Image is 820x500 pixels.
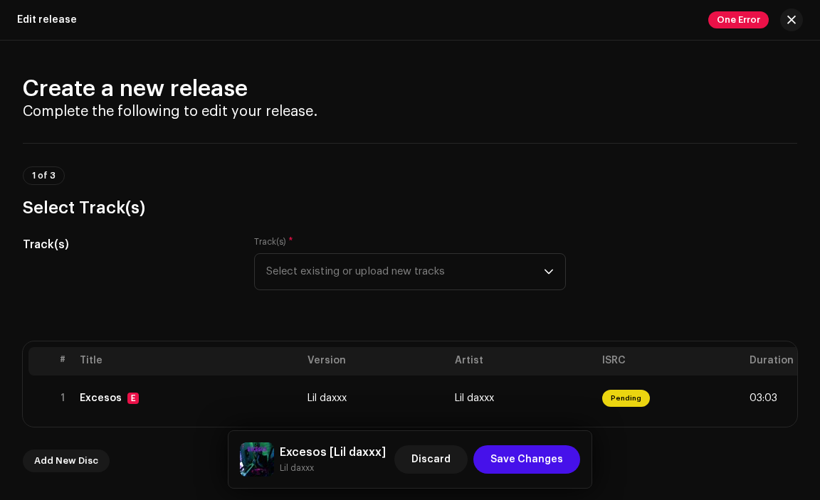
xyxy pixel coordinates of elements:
div: dropdown trigger [544,254,554,289]
h5: Excesos [Lil daxxx] [280,444,386,461]
span: Pending [602,390,650,407]
img: 6fa8640a-de02-466e-9566-7812493d1568 [240,442,274,477]
th: Title [74,347,302,376]
label: Track(s) [254,236,293,248]
span: Save Changes [490,445,563,474]
h5: Track(s) [23,236,231,253]
button: Discard [394,445,468,474]
h2: Create a new release [23,75,797,103]
span: 03:03 [750,393,777,404]
button: Save Changes [473,445,580,474]
h3: Select Track(s) [23,196,797,219]
h4: Complete the following to edit your release. [23,103,797,120]
span: Lil daxxx [455,393,494,403]
span: Discard [411,445,451,474]
th: ISRC [596,347,744,376]
th: Artist [449,347,596,376]
th: Version [302,347,449,376]
small: Excesos [Lil daxxx] [280,461,386,475]
span: Select existing or upload new tracks [266,254,545,289]
span: Lil daxxx [307,393,347,403]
